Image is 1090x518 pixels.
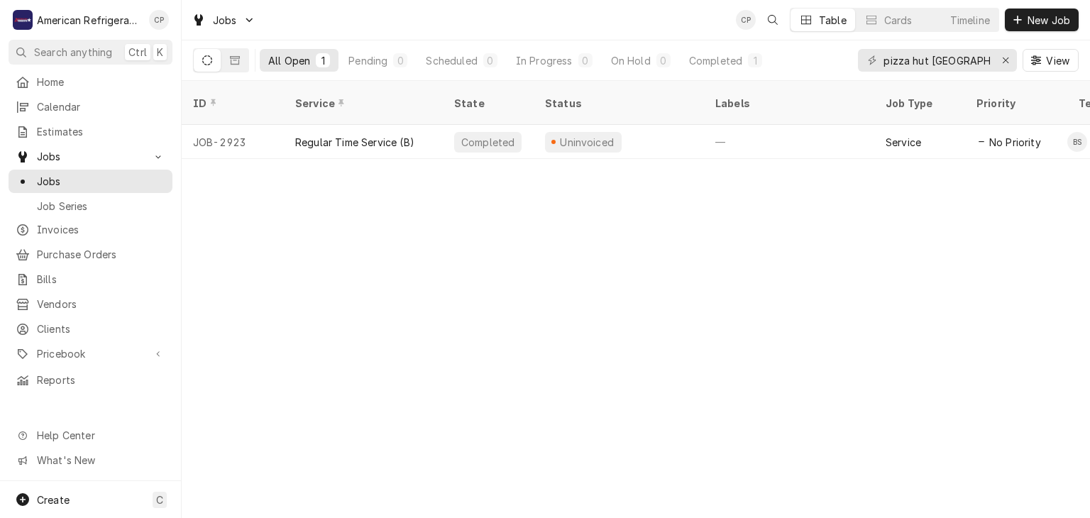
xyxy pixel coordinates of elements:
span: Job Series [37,199,165,214]
div: Priority [976,96,1053,111]
span: Pricebook [37,346,144,361]
span: Ctrl [128,45,147,60]
a: Estimates [9,120,172,143]
div: Pending [348,53,387,68]
a: Vendors [9,292,172,316]
div: 0 [396,53,404,68]
span: Vendors [37,297,165,312]
div: State [454,96,522,111]
span: New Job [1025,13,1073,28]
button: Search anythingCtrlK [9,40,172,65]
div: — [704,125,874,159]
div: 0 [581,53,590,68]
div: Brandon Stephens's Avatar [1067,132,1087,152]
div: 0 [486,53,495,68]
span: Help Center [37,428,164,443]
a: Home [9,70,172,94]
div: All Open [268,53,310,68]
a: Calendar [9,95,172,119]
span: No Priority [989,135,1041,150]
span: View [1043,53,1072,68]
div: Timeline [950,13,990,28]
div: Service [295,96,429,111]
div: American Refrigeration LLC's Avatar [13,10,33,30]
span: Estimates [37,124,165,139]
div: 0 [659,53,668,68]
div: BS [1067,132,1087,152]
div: A [13,10,33,30]
div: Labels [715,96,863,111]
div: Cordel Pyle's Avatar [736,10,756,30]
div: On Hold [611,53,651,68]
span: K [157,45,163,60]
a: Bills [9,268,172,291]
a: Job Series [9,194,172,218]
span: Clients [37,321,165,336]
div: JOB-2923 [182,125,284,159]
a: Go to Jobs [9,145,172,168]
div: 1 [751,53,759,68]
button: Erase input [994,49,1017,72]
a: Go to Help Center [9,424,172,447]
a: Go to Jobs [186,9,261,32]
span: Create [37,494,70,506]
div: American Refrigeration LLC [37,13,141,28]
input: Keyword search [883,49,990,72]
button: View [1023,49,1079,72]
div: Completed [689,53,742,68]
span: C [156,492,163,507]
span: Purchase Orders [37,247,165,262]
div: Table [819,13,847,28]
div: Cordel Pyle's Avatar [149,10,169,30]
div: ID [193,96,270,111]
div: Status [545,96,690,111]
a: Clients [9,317,172,341]
div: Regular Time Service (B) [295,135,414,150]
span: Calendar [37,99,165,114]
div: Cards [884,13,913,28]
a: Invoices [9,218,172,241]
a: Go to Pricebook [9,342,172,365]
div: Service [886,135,921,150]
a: Jobs [9,170,172,193]
a: Reports [9,368,172,392]
div: 1 [319,53,327,68]
button: Open search [761,9,784,31]
div: Scheduled [426,53,477,68]
span: Jobs [37,174,165,189]
button: New Job [1005,9,1079,31]
span: Reports [37,373,165,387]
span: Jobs [213,13,237,28]
div: Completed [460,135,516,150]
div: Uninvoiced [558,135,616,150]
span: Home [37,75,165,89]
span: What's New [37,453,164,468]
a: Purchase Orders [9,243,172,266]
div: CP [736,10,756,30]
a: Go to What's New [9,448,172,472]
div: Job Type [886,96,954,111]
div: In Progress [516,53,573,68]
span: Bills [37,272,165,287]
span: Jobs [37,149,144,164]
span: Invoices [37,222,165,237]
div: CP [149,10,169,30]
span: Search anything [34,45,112,60]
